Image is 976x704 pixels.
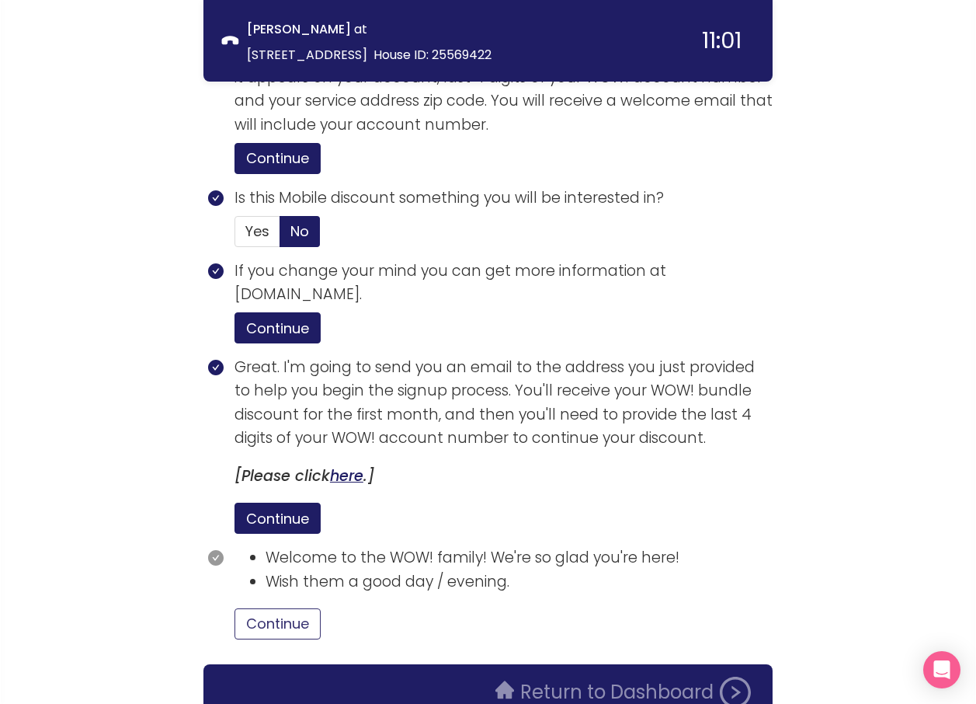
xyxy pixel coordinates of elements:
span: House ID: 25569422 [373,46,491,64]
i: [Please click .] [234,465,374,486]
span: check-circle [208,263,224,279]
p: If you change your mind you can get more information at [DOMAIN_NAME]. [234,260,773,306]
span: phone [222,33,238,50]
li: Welcome to the WOW! family! We're so glad you're here! [266,546,773,570]
button: Continue [234,608,321,640]
span: check-circle [208,360,224,375]
span: check-circle [208,550,224,566]
div: 11:01 [702,30,742,52]
p: Great. I'm going to send you an email to the address you just provided to help you begin the sign... [234,356,773,450]
span: Yes [245,221,269,241]
li: Wish them a good day / evening. [266,570,773,594]
button: Continue [234,503,321,534]
span: check-circle [208,190,224,206]
span: at [STREET_ADDRESS] [247,20,367,64]
strong: [PERSON_NAME] [247,20,351,38]
button: Continue [234,143,321,174]
a: here [330,465,363,486]
p: Is this Mobile discount something you will be interested in? [234,186,773,210]
button: Continue [234,312,321,343]
span: No [290,221,309,241]
div: Open Intercom Messenger [923,651,960,688]
p: To sign up for WOW! mobile, you simply need the following: last name as it appears on your accoun... [234,43,773,137]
